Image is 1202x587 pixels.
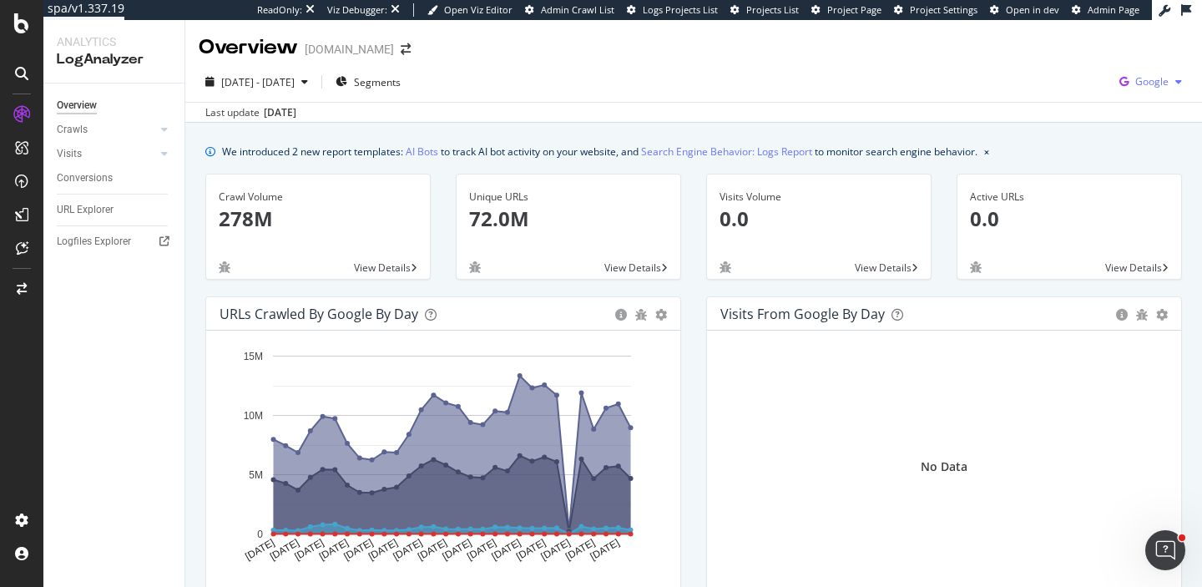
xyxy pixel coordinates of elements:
[1135,74,1169,89] span: Google
[1156,309,1168,321] div: gear
[720,190,918,205] div: Visits Volume
[57,50,171,69] div: LogAnalyzer
[243,537,276,563] text: [DATE]
[57,121,88,139] div: Crawls
[970,205,1169,233] p: 0.0
[720,205,918,233] p: 0.0
[264,105,296,120] div: [DATE]
[980,139,993,164] button: close banner
[406,143,438,160] a: AI Bots
[427,3,513,17] a: Open Viz Editor
[655,309,667,321] div: gear
[490,537,523,563] text: [DATE]
[57,97,97,114] div: Overview
[220,306,418,322] div: URLs Crawled by Google by day
[305,41,394,58] div: [DOMAIN_NAME]
[354,75,401,89] span: Segments
[469,190,668,205] div: Unique URLs
[57,121,156,139] a: Crawls
[514,537,548,563] text: [DATE]
[244,351,263,362] text: 15M
[220,344,667,576] svg: A chart.
[244,410,263,422] text: 10M
[219,190,417,205] div: Crawl Volume
[199,33,298,62] div: Overview
[292,537,326,563] text: [DATE]
[249,469,263,481] text: 5M
[354,261,411,275] span: View Details
[730,3,799,17] a: Projects List
[205,143,1182,160] div: info banner
[57,97,173,114] a: Overview
[341,537,375,563] text: [DATE]
[317,537,351,563] text: [DATE]
[990,3,1059,17] a: Open in dev
[257,3,302,17] div: ReadOnly:
[469,205,668,233] p: 72.0M
[391,537,424,563] text: [DATE]
[910,3,977,16] span: Project Settings
[57,201,114,219] div: URL Explorer
[366,537,400,563] text: [DATE]
[855,261,912,275] span: View Details
[57,170,173,187] a: Conversions
[221,75,295,89] span: [DATE] - [DATE]
[1072,3,1139,17] a: Admin Page
[811,3,881,17] a: Project Page
[329,68,407,95] button: Segments
[205,105,296,120] div: Last update
[57,233,131,250] div: Logfiles Explorer
[921,458,967,475] div: No Data
[57,233,173,250] a: Logfiles Explorer
[970,190,1169,205] div: Active URLs
[627,3,718,17] a: Logs Projects List
[615,309,627,321] div: circle-info
[57,170,113,187] div: Conversions
[444,3,513,16] span: Open Viz Editor
[525,3,614,17] a: Admin Crawl List
[1136,309,1148,321] div: bug
[539,537,573,563] text: [DATE]
[563,537,597,563] text: [DATE]
[1145,530,1185,570] iframe: Intercom live chat
[327,3,387,17] div: Viz Debugger:
[894,3,977,17] a: Project Settings
[1006,3,1059,16] span: Open in dev
[1105,261,1162,275] span: View Details
[57,33,171,50] div: Analytics
[441,537,474,563] text: [DATE]
[641,143,812,160] a: Search Engine Behavior: Logs Report
[219,205,417,233] p: 278M
[1116,309,1128,321] div: circle-info
[401,43,411,55] div: arrow-right-arrow-left
[219,261,230,273] div: bug
[541,3,614,16] span: Admin Crawl List
[1113,68,1189,95] button: Google
[57,145,156,163] a: Visits
[257,529,263,540] text: 0
[746,3,799,16] span: Projects List
[465,537,498,563] text: [DATE]
[827,3,881,16] span: Project Page
[635,309,647,321] div: bug
[643,3,718,16] span: Logs Projects List
[720,306,885,322] div: Visits from Google by day
[720,261,731,273] div: bug
[970,261,982,273] div: bug
[469,261,481,273] div: bug
[199,68,315,95] button: [DATE] - [DATE]
[588,537,622,563] text: [DATE]
[57,145,82,163] div: Visits
[416,537,449,563] text: [DATE]
[222,143,977,160] div: We introduced 2 new report templates: to track AI bot activity on your website, and to monitor se...
[268,537,301,563] text: [DATE]
[57,201,173,219] a: URL Explorer
[1088,3,1139,16] span: Admin Page
[604,261,661,275] span: View Details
